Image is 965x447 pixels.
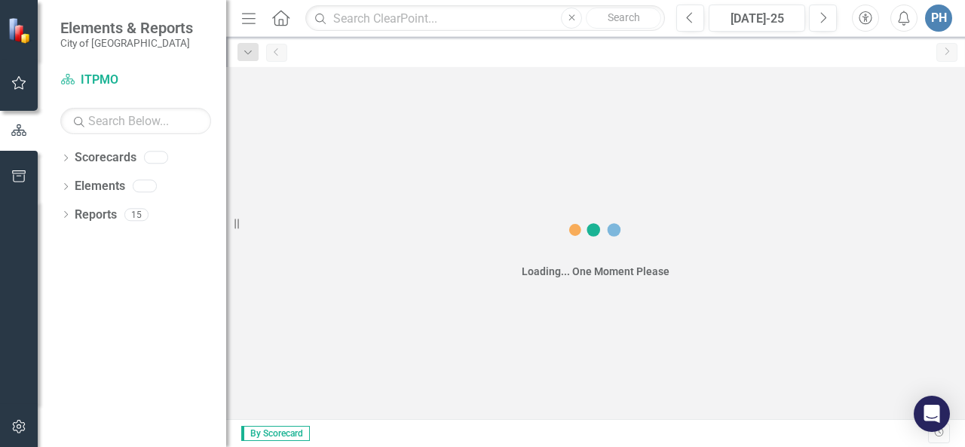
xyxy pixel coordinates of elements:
a: Elements [75,178,125,195]
small: City of [GEOGRAPHIC_DATA] [60,37,193,49]
span: Elements & Reports [60,19,193,37]
div: [DATE]-25 [714,10,800,28]
div: Loading... One Moment Please [522,264,669,279]
input: Search Below... [60,108,211,134]
div: 15 [124,208,149,221]
button: PH [925,5,952,32]
a: ITPMO [60,72,211,89]
a: Reports [75,207,117,224]
div: Open Intercom Messenger [914,396,950,432]
input: Search ClearPoint... [305,5,665,32]
button: [DATE]-25 [709,5,805,32]
button: Search [586,8,661,29]
span: Search [608,11,640,23]
a: Scorecards [75,149,136,167]
img: ClearPoint Strategy [7,16,35,44]
span: By Scorecard [241,426,310,441]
